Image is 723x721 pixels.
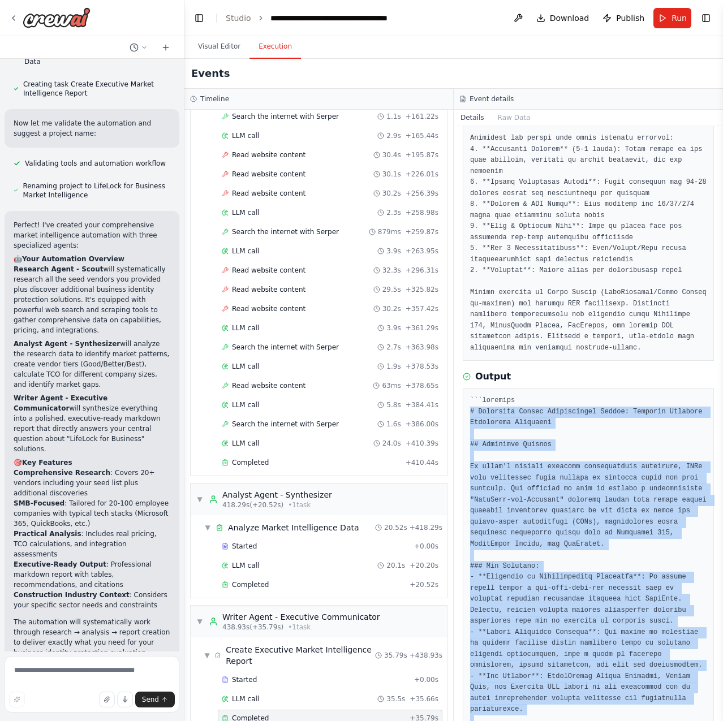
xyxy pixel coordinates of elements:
[382,266,401,275] span: 32.3s
[288,500,311,510] span: • 1 task
[14,220,170,251] p: Perfect! I've created your comprehensive market intelligence automation with three specialized ag...
[382,304,401,313] span: 30.2s
[232,285,305,294] span: Read website content
[406,381,438,390] span: + 378.65s
[232,381,305,390] span: Read website content
[491,110,537,126] button: Raw Data
[25,159,166,168] span: Validating tools and automation workflow
[135,692,175,707] button: Send
[386,208,401,217] span: 2.3s
[232,675,257,684] span: Started
[382,189,401,198] span: 30.2s
[125,41,152,54] button: Switch to previous chat
[196,617,203,626] span: ▼
[410,694,438,703] span: + 35.66s
[99,692,115,707] button: Upload files
[226,644,375,667] span: Create Executive Market Intelligence Report
[406,439,438,448] span: + 410.39s
[14,254,170,264] h2: 🤖
[232,227,339,236] span: Search the internet with Serper
[232,420,339,429] span: Search the internet with Serper
[232,131,259,140] span: LLM call
[406,266,438,275] span: + 296.31s
[14,617,170,658] p: The automation will systematically work through research → analysis → report creation to deliver ...
[232,112,339,121] span: Search the internet with Serper
[232,150,305,159] span: Read website content
[232,458,269,467] span: Completed
[200,94,229,103] h3: Timeline
[232,400,259,409] span: LLM call
[14,530,81,538] strong: Practical Analysis
[222,611,380,623] div: Writer Agent - Executive Communicator
[386,400,401,409] span: 5.8s
[226,12,398,24] nav: breadcrumb
[406,189,438,198] span: + 256.39s
[14,559,170,590] li: : Professional markdown report with tables, recommendations, and citations
[232,694,259,703] span: LLM call
[232,343,339,352] span: Search the internet with Serper
[382,381,401,390] span: 63ms
[382,170,401,179] span: 30.1s
[14,264,170,335] p: will systematically research all the seed vendors you provided plus discover additional business ...
[410,580,438,589] span: + 20.52s
[406,304,438,313] span: + 357.42s
[14,393,170,454] p: will synthesize everything into a polished, executive-ready markdown report that directly answers...
[232,208,259,217] span: LLM call
[386,323,401,333] span: 3.9s
[672,12,687,24] span: Run
[414,675,438,684] span: + 0.00s
[382,150,401,159] span: 30.4s
[414,542,438,551] span: + 0.00s
[14,468,170,498] li: : Covers 20+ vendors including your seed list plus additional discoveries
[406,362,438,371] span: + 378.53s
[142,695,159,704] span: Send
[386,112,401,121] span: 1.1s
[14,469,110,477] strong: Comprehensive Research
[386,362,401,371] span: 1.9s
[14,118,170,139] p: Now let me validate the automation and suggest a project name:
[378,227,401,236] span: 879ms
[14,529,170,559] li: : Includes real pricing, TCO calculations, and integration assessments
[191,66,230,81] h2: Events
[228,522,359,533] span: Analyze Market Intelligence Data
[232,170,305,179] span: Read website content
[22,459,72,467] strong: Key Features
[386,561,405,570] span: 20.1s
[288,623,311,632] span: • 1 task
[226,14,251,23] a: Studio
[222,489,332,500] div: Analyst Agent - Synthesizer
[406,285,438,294] span: + 325.82s
[406,150,438,159] span: + 195.87s
[222,623,283,632] span: 438.93s (+35.79s)
[382,285,401,294] span: 29.5s
[232,542,257,551] span: Started
[14,590,170,610] li: : Considers your specific sector needs and constraints
[406,420,438,429] span: + 386.00s
[9,692,25,707] button: Improve this prompt
[406,400,438,409] span: + 384.41s
[249,35,301,59] button: Execution
[454,110,491,126] button: Details
[191,10,207,26] button: Hide left sidebar
[204,523,211,532] span: ▼
[14,457,170,468] h2: 🎯
[406,112,438,121] span: + 161.22s
[406,247,438,256] span: + 263.95s
[386,420,401,429] span: 1.6s
[157,41,175,54] button: Start a new chat
[410,523,442,532] span: + 418.29s
[406,343,438,352] span: + 363.98s
[475,370,511,383] h3: Output
[14,394,107,412] strong: Writer Agent - Executive Communicator
[14,265,103,273] strong: Research Agent - Scout
[384,651,407,660] span: 35.79s
[698,10,714,26] button: Show right sidebar
[232,362,259,371] span: LLM call
[470,94,514,103] h3: Event details
[386,247,401,256] span: 3.9s
[550,12,589,24] span: Download
[232,561,259,570] span: LLM call
[117,692,133,707] button: Click to speak your automation idea
[232,439,259,448] span: LLM call
[598,8,649,28] button: Publish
